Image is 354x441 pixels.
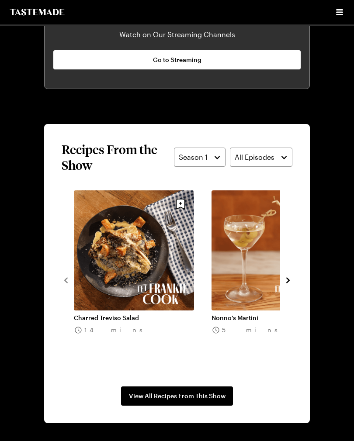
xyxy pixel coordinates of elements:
[129,392,226,400] span: View All Recipes From This Show
[235,152,274,162] span: All Episodes
[174,148,226,167] button: Season 1
[53,50,301,69] a: Go to Streaming
[62,141,174,173] h2: Recipes From the Show
[62,274,70,285] button: navigate to previous item
[284,274,292,285] button: navigate to next item
[9,9,66,16] a: To Tastemade Home Page
[172,196,189,212] button: Save recipe
[334,7,345,18] button: Open menu
[153,55,201,64] span: Go to Streaming
[74,314,194,322] a: Charred Treviso Salad
[212,314,332,322] a: Nonno’s Martini
[74,190,212,369] div: 1 / 10
[179,152,208,162] span: Season 1
[230,148,292,167] button: All Episodes
[121,386,233,406] a: View All Recipes From This Show
[212,190,349,369] div: 2 / 10
[53,29,301,40] p: Watch on Our Streaming Channels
